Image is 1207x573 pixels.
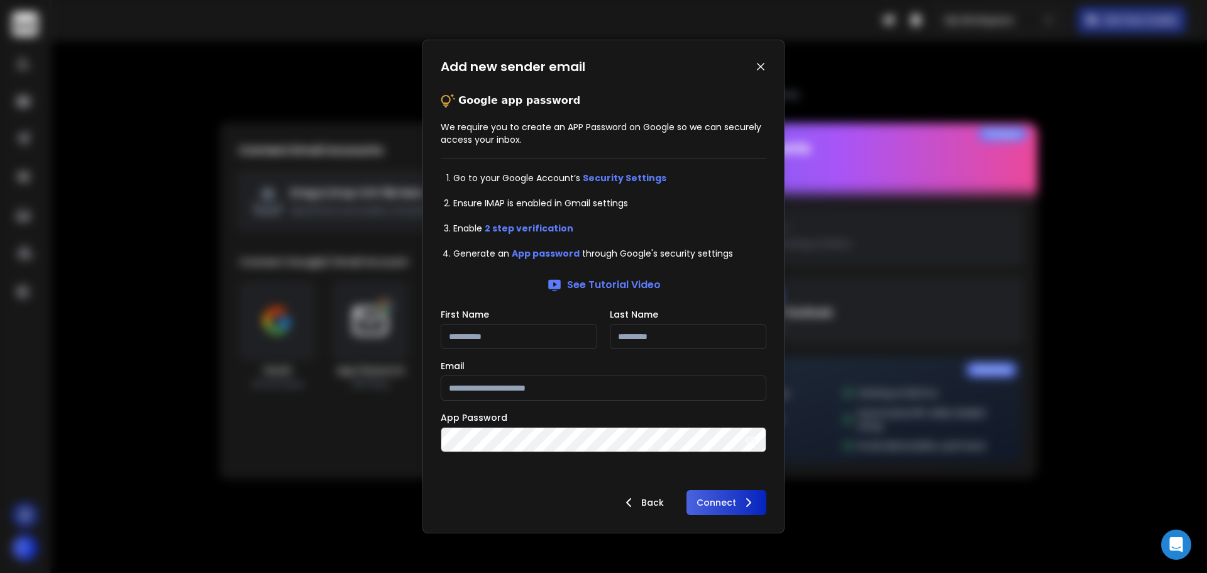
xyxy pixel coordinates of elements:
a: Security Settings [583,172,666,184]
a: 2 step verification [485,222,573,235]
a: See Tutorial Video [547,277,661,292]
label: Last Name [610,310,658,319]
div: Open Intercom Messenger [1161,530,1191,560]
li: Go to your Google Account’s [453,172,766,184]
img: tips [441,93,456,108]
label: Email [441,362,465,370]
h1: Add new sender email [441,58,585,75]
p: We require you to create an APP Password on Google so we can securely access your inbox. [441,121,766,146]
p: Google app password [458,93,580,108]
li: Ensure IMAP is enabled in Gmail settings [453,197,766,209]
label: App Password [441,413,507,422]
label: First Name [441,310,489,319]
li: Enable [453,222,766,235]
button: Back [611,490,674,515]
button: Connect [686,490,766,515]
li: Generate an through Google's security settings [453,247,766,260]
a: App password [512,247,580,260]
